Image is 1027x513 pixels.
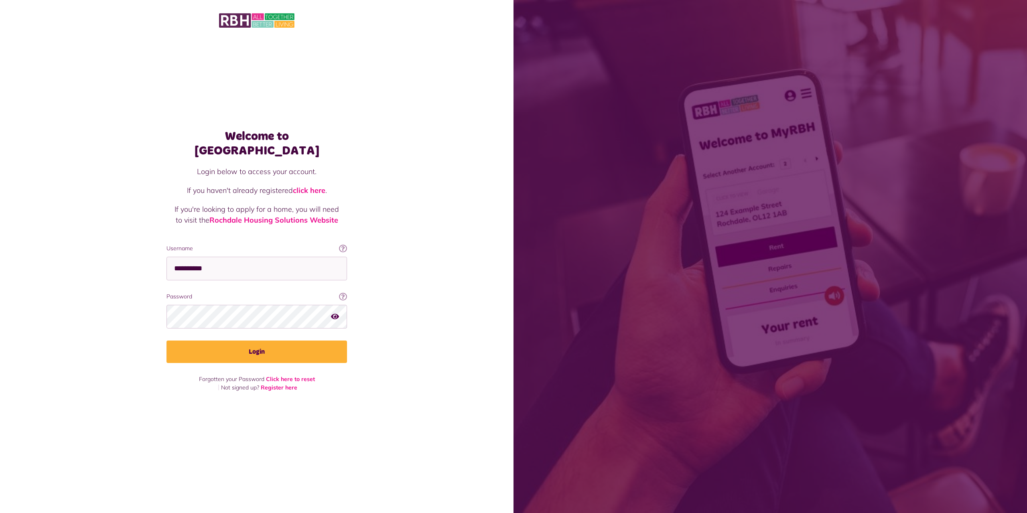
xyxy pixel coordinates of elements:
a: Register here [261,384,297,391]
img: MyRBH [219,12,294,29]
span: Not signed up? [221,384,259,391]
a: Rochdale Housing Solutions Website [209,215,338,225]
p: Login below to access your account. [175,166,339,177]
p: If you're looking to apply for a home, you will need to visit the [175,204,339,225]
button: Login [166,341,347,363]
label: Password [166,292,347,301]
a: click here [293,186,325,195]
p: If you haven't already registered . [175,185,339,196]
a: Click here to reset [266,375,315,383]
label: Username [166,244,347,253]
span: Forgotten your Password [199,375,264,383]
h1: Welcome to [GEOGRAPHIC_DATA] [166,129,347,158]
